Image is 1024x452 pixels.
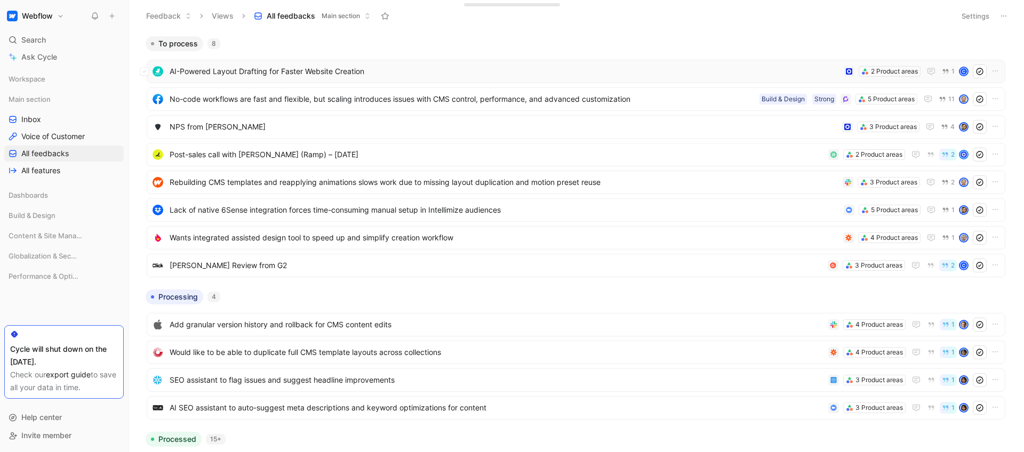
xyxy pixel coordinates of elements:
div: Performance & Optimization [4,268,124,284]
div: Dashboards [4,187,124,206]
span: 1 [951,405,955,411]
div: C [960,68,967,75]
div: Globalization & Security [4,248,124,267]
img: logo [153,319,163,330]
h1: Webflow [22,11,53,21]
span: Build & Design [9,210,55,221]
button: WebflowWebflow [4,9,67,23]
button: 1 [940,66,957,77]
span: Ask Cycle [21,51,57,63]
span: To process [158,38,198,49]
span: Help center [21,413,62,422]
img: logo [153,347,163,358]
span: Inbox [21,114,41,125]
span: Wants integrated assisted design tool to speed up and simplify creation workflow [170,231,839,244]
button: To process [146,36,203,51]
span: Post-sales call with [PERSON_NAME] (Ramp) – [DATE] [170,148,824,161]
span: SEO assistant to flag issues and suggest headline improvements [170,374,824,386]
button: 1 [940,402,957,414]
a: logoNo-code workflows are fast and flexible, but scaling introduces issues with CMS control, perf... [147,87,1005,111]
div: Processing4 [141,289,1011,423]
img: logo [153,205,163,215]
div: Cycle will shut down on the [DATE]. [10,343,118,368]
img: avatar [960,95,967,103]
img: logo [153,94,163,104]
span: 1 [951,349,955,356]
img: avatar [960,404,967,411]
img: avatar [960,234,967,241]
img: logo [153,66,163,77]
span: AI SEO assistant to auto-suggest meta descriptions and keyword optimizations for content [170,401,824,414]
img: logo [153,149,163,160]
a: logoWould like to be able to duplicate full CMS template layouts across collections4 Product area... [147,341,1005,364]
div: 3 Product areas [855,260,902,271]
div: Main sectionInboxVoice of CustomerAll feedbacksAll features [4,91,124,179]
a: logoWants integrated assisted design tool to speed up and simplify creation workflow4 Product are... [147,226,1005,249]
div: To process8 [141,36,1011,281]
button: 2 [939,176,957,188]
div: Search [4,32,124,48]
div: Globalization & Security [4,248,124,264]
span: 1 [951,377,955,383]
div: 15+ [206,434,226,445]
span: 1 [951,321,955,328]
a: export guide [46,370,91,379]
div: Check our to save all your data in time. [10,368,118,394]
span: Add granular version history and rollback for CMS content edits [170,318,824,331]
div: Workspace [4,71,124,87]
div: 3 Product areas [869,122,917,132]
span: 2 [951,151,955,158]
div: Performance & Optimization [4,268,124,287]
span: Lack of native 6Sense integration forces time-consuming manual setup in Intellimize audiences [170,204,839,216]
img: logo [153,177,163,188]
img: avatar [960,376,967,384]
span: 11 [948,96,955,102]
span: 1 [951,235,955,241]
img: logo [153,402,163,413]
div: Content & Site Management [4,228,124,244]
span: Voice of Customer [21,131,85,142]
a: logoSEO assistant to flag issues and suggest headline improvements3 Product areas1avatar [147,368,1005,392]
img: avatar [960,321,967,328]
div: Invite member [4,427,124,443]
span: Main section [322,11,360,21]
span: Workspace [9,74,45,84]
div: Build & Design [4,207,124,227]
button: Feedback [141,8,196,24]
span: Globalization & Security [9,251,81,261]
button: 2 [939,149,957,160]
img: avatar [960,179,967,186]
div: 8 [207,38,220,49]
button: 1 [940,232,957,244]
div: 4 Product areas [870,232,918,243]
span: 1 [951,207,955,213]
span: NPS from [PERSON_NAME] [170,120,838,133]
button: 1 [940,204,957,216]
span: All feedbacks [267,11,315,21]
img: avatar [960,206,967,214]
button: Views [207,8,238,24]
a: logoLack of native 6Sense integration forces time-consuming manual setup in Intellimize audiences... [147,198,1005,222]
span: AI-Powered Layout Drafting for Faster Website Creation [170,65,839,78]
a: logoPost-sales call with [PERSON_NAME] (Ramp) – [DATE]2 Product areas2avatar [147,143,1005,166]
div: 3 Product areas [855,375,903,385]
span: Processed [158,434,196,445]
button: 1 [940,319,957,330]
span: 4 [950,124,955,130]
div: 5 Product areas [871,205,918,215]
a: All features [4,163,124,179]
a: Voice of Customer [4,128,124,144]
button: All feedbacksMain section [249,8,375,24]
div: Content & Site Management [4,228,124,247]
a: Ask Cycle [4,49,124,65]
span: 1 [951,68,955,75]
div: Strong [814,94,834,104]
img: logo [153,122,163,132]
img: logo [153,232,163,243]
div: 5 Product areas [868,94,915,104]
div: 3 Product areas [855,402,903,413]
button: Processing [146,289,203,304]
span: Main section [9,94,51,104]
a: logoRebuilding CMS templates and reapplying animations slows work due to missing layout duplicati... [147,171,1005,194]
span: Dashboards [9,190,48,200]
